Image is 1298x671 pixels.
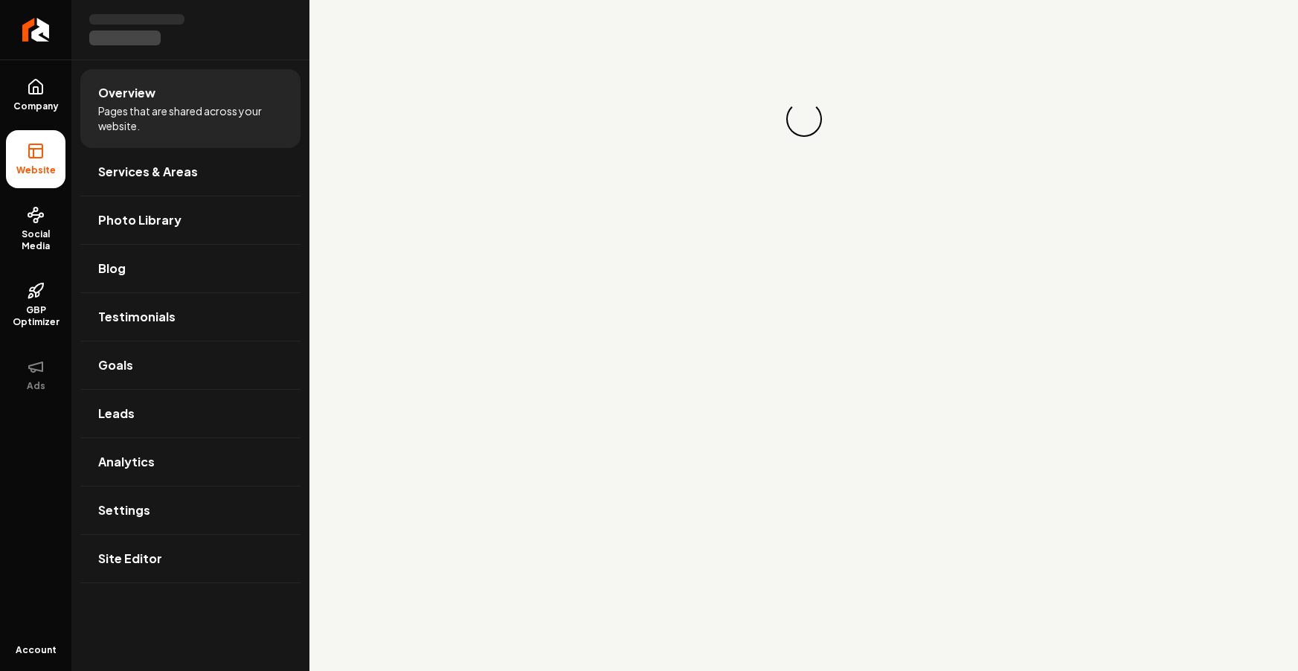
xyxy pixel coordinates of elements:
span: Analytics [98,453,155,471]
span: Goals [98,356,133,374]
a: Blog [80,245,301,292]
a: Company [6,66,65,124]
span: Overview [98,84,155,102]
a: Photo Library [80,196,301,244]
a: Testimonials [80,293,301,341]
button: Ads [6,346,65,404]
span: Account [16,644,57,656]
span: Photo Library [98,211,181,229]
span: Website [10,164,62,176]
a: Site Editor [80,535,301,582]
span: Blog [98,260,126,277]
a: GBP Optimizer [6,270,65,340]
span: GBP Optimizer [6,304,65,328]
img: Rebolt Logo [22,18,50,42]
a: Leads [80,390,301,437]
a: Goals [80,341,301,389]
div: Loading [779,94,829,144]
span: Settings [98,501,150,519]
span: Leads [98,405,135,423]
span: Company [7,100,65,112]
span: Services & Areas [98,163,198,181]
a: Settings [80,487,301,534]
a: Social Media [6,194,65,264]
span: Site Editor [98,550,162,568]
span: Testimonials [98,308,176,326]
a: Services & Areas [80,148,301,196]
a: Analytics [80,438,301,486]
span: Social Media [6,228,65,252]
span: Pages that are shared across your website. [98,103,283,133]
span: Ads [21,380,51,392]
